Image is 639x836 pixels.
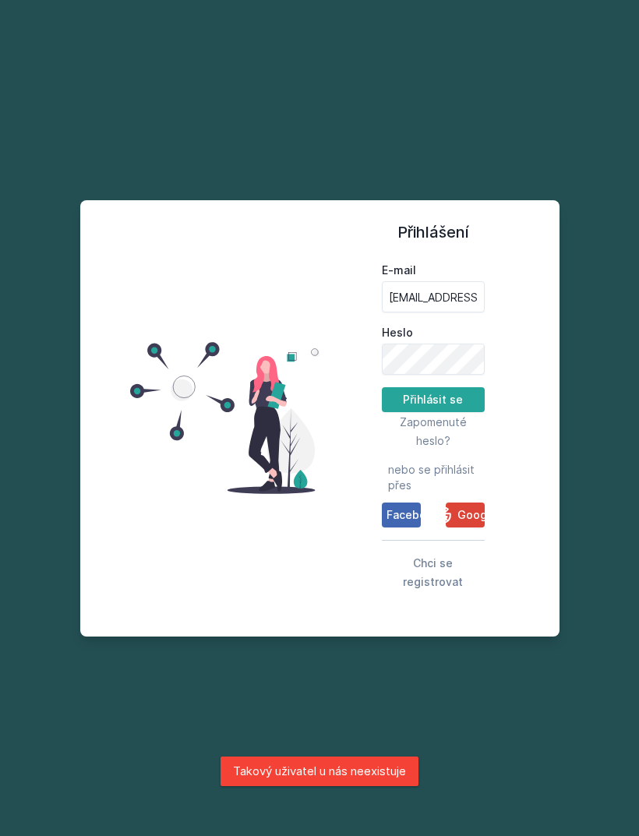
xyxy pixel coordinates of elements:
h1: Přihlášení [382,220,485,244]
span: Zapomenuté heslo? [400,415,467,447]
label: E-mail [382,263,485,278]
input: Tvoje e-mailová adresa [382,281,485,312]
label: Heslo [382,325,485,340]
button: Facebook [382,503,421,527]
button: Přihlásit se [382,387,485,412]
button: Chci se registrovat [382,553,485,591]
button: Google [446,503,485,527]
span: Google [457,507,497,523]
span: nebo se přihlásit přes [388,462,478,493]
div: Takový uživatel u nás neexistuje [221,757,418,786]
span: Facebook [387,507,440,523]
span: Chci se registrovat [403,556,463,588]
